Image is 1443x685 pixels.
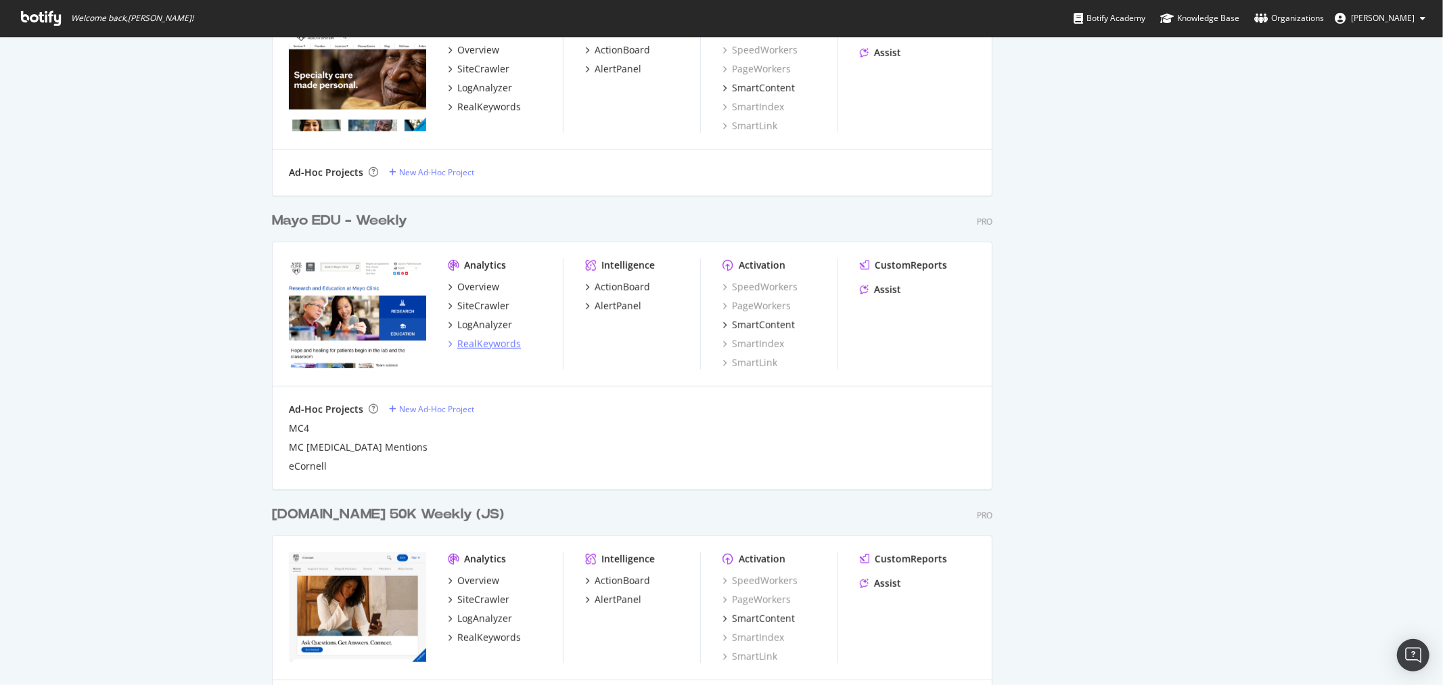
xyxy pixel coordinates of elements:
[1160,12,1239,25] div: Knowledge Base
[457,81,512,95] div: LogAnalyzer
[448,81,512,95] a: LogAnalyzer
[289,441,428,454] a: MC [MEDICAL_DATA] Mentions
[601,552,655,566] div: Intelligence
[595,62,641,76] div: AlertPanel
[860,283,901,296] a: Assist
[448,593,509,606] a: SiteCrawler
[1254,12,1324,25] div: Organizations
[732,81,795,95] div: SmartContent
[457,612,512,625] div: LogAnalyzer
[457,593,509,606] div: SiteCrawler
[723,62,791,76] a: PageWorkers
[389,403,474,415] a: New Ad-Hoc Project
[289,166,363,179] div: Ad-Hoc Projects
[860,552,947,566] a: CustomReports
[723,299,791,313] a: PageWorkers
[457,62,509,76] div: SiteCrawler
[874,46,901,60] div: Assist
[875,552,947,566] div: CustomReports
[723,43,798,57] a: SpeedWorkers
[448,574,499,588] a: Overview
[874,577,901,590] div: Assist
[448,43,499,57] a: Overview
[457,337,521,351] div: RealKeywords
[1397,639,1429,671] div: Open Intercom Messenger
[272,505,504,525] div: [DOMAIN_NAME] 50K Weekly (JS)
[289,403,363,416] div: Ad-Hoc Projects
[860,259,947,272] a: CustomReports
[448,612,512,625] a: LogAnalyzer
[595,574,650,588] div: ActionBoard
[71,13,193,24] span: Welcome back, [PERSON_NAME] !
[585,593,641,606] a: AlertPanel
[723,337,784,351] div: SmartIndex
[977,216,992,227] div: Pro
[457,280,499,294] div: Overview
[860,46,901,60] a: Assist
[723,81,795,95] a: SmartContent
[457,100,521,114] div: RealKeywords
[723,612,795,625] a: SmartContent
[289,259,426,368] img: mayo.edu
[399,403,474,415] div: New Ad-Hoc Project
[289,552,426,662] img: connect.mayoclinic.org
[874,283,901,296] div: Assist
[448,337,521,351] a: RealKeywords
[723,631,784,644] a: SmartIndex
[601,259,655,272] div: Intelligence
[1074,12,1145,25] div: Botify Academy
[739,552,785,566] div: Activation
[448,100,521,114] a: RealKeywords
[457,318,512,332] div: LogAnalyzer
[732,612,795,625] div: SmartContent
[464,259,506,272] div: Analytics
[739,259,785,272] div: Activation
[732,318,795,332] div: SmartContent
[860,577,901,590] a: Assist
[448,318,512,332] a: LogAnalyzer
[595,299,641,313] div: AlertPanel
[723,650,777,663] a: SmartLink
[595,43,650,57] div: ActionBoard
[448,631,521,644] a: RealKeywords
[289,22,426,131] img: mayoclinichealthsystem.org
[272,505,509,525] a: [DOMAIN_NAME] 50K Weekly (JS)
[457,43,499,57] div: Overview
[595,593,641,606] div: AlertPanel
[585,299,641,313] a: AlertPanel
[448,62,509,76] a: SiteCrawler
[585,62,641,76] a: AlertPanel
[289,422,309,435] a: MC4
[723,593,791,606] a: PageWorkers
[723,356,777,370] a: SmartLink
[875,259,947,272] div: CustomReports
[1324,7,1436,29] button: [PERSON_NAME]
[399,167,474,178] div: New Ad-Hoc Project
[723,280,798,294] a: SpeedWorkers
[389,167,474,178] a: New Ad-Hoc Project
[595,280,650,294] div: ActionBoard
[723,100,784,114] a: SmartIndex
[723,119,777,133] a: SmartLink
[585,43,650,57] a: ActionBoard
[457,631,521,644] div: RealKeywords
[723,318,795,332] a: SmartContent
[1351,12,1415,24] span: Jose Fausto Martinez
[723,574,798,588] a: SpeedWorkers
[464,552,506,566] div: Analytics
[457,299,509,313] div: SiteCrawler
[272,211,407,231] div: Mayo EDU - Weekly
[448,280,499,294] a: Overview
